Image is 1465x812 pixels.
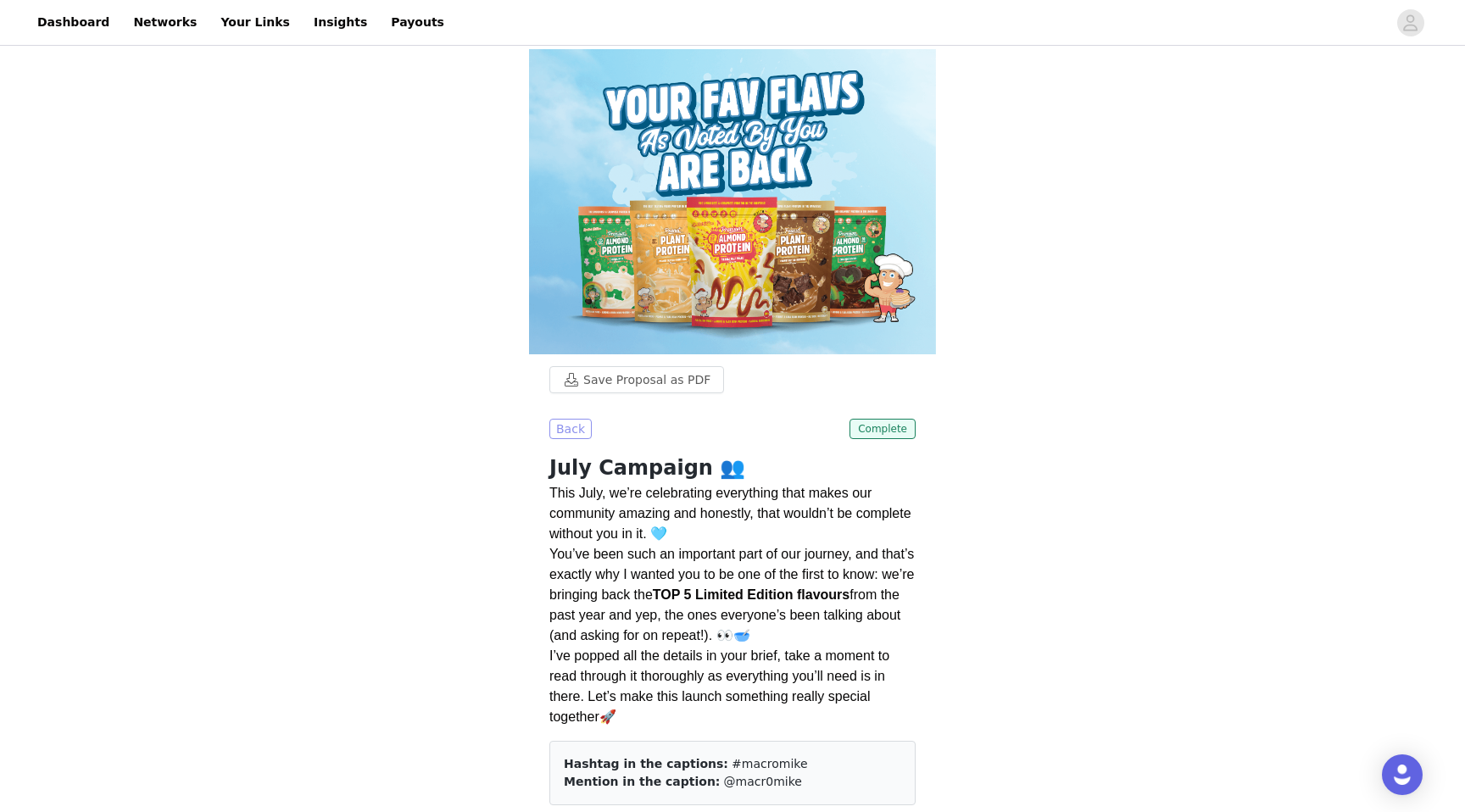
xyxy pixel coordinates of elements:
div: avatar [1402,9,1418,36]
span: I’ve popped all the details in your brief, take a moment to read through it thoroughly as everyth... [549,648,889,724]
span: Complete [849,419,916,439]
button: Back [549,419,592,439]
span: Mention in the caption: [564,775,720,788]
span: Hashtag in the captions: [564,757,728,770]
h1: July Campaign 👥 [549,453,916,483]
img: campaign image [529,49,936,354]
a: Payouts [381,3,454,42]
span: @macr0mike [724,775,802,788]
strong: TOP 5 Limited Edition flavours [653,587,849,602]
span: This July, we’re celebrating everything that makes our community amazing and honestly, that would... [549,486,911,541]
a: Your Links [210,3,300,42]
span: #macromike [732,757,807,770]
span: You’ve been such an important part of our journey, and that’s exactly why I wanted you to be one ... [549,547,914,642]
a: Networks [123,3,207,42]
a: Dashboard [27,3,120,42]
div: Open Intercom Messenger [1382,754,1423,795]
button: Save Proposal as PDF [549,366,724,393]
span: 🚀 [599,709,616,724]
a: Insights [304,3,377,42]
